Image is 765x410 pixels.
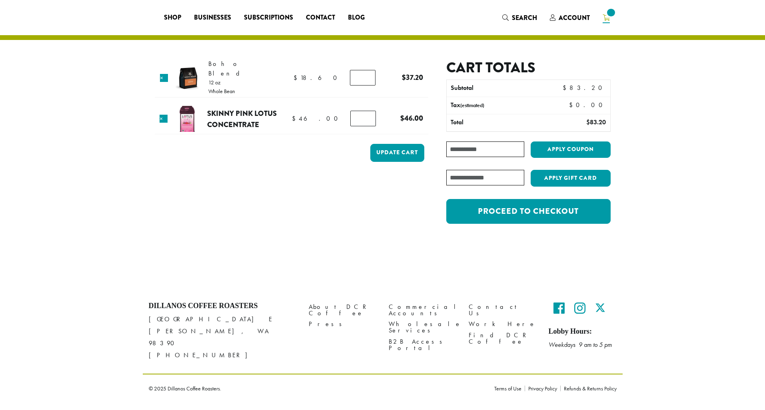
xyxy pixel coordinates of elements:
a: Contact Us [469,302,537,319]
h4: Dillanos Coffee Roasters [149,302,297,310]
bdi: 46.00 [292,114,342,123]
span: $ [402,72,406,83]
a: Wholesale Services [389,319,457,336]
a: Privacy Policy [525,386,560,391]
th: Total [447,114,545,131]
span: $ [586,118,590,126]
span: $ [563,84,569,92]
bdi: 37.20 [402,72,423,83]
a: Remove this item [160,74,168,82]
a: Work Here [469,319,537,330]
span: Shop [164,13,181,23]
small: (estimated) [460,102,484,109]
bdi: 18.60 [294,74,341,82]
th: Subtotal [447,80,545,97]
h5: Lobby Hours: [549,327,617,336]
a: Skinny Pink Lotus Concentrate [207,108,277,130]
a: Proceed to checkout [446,199,610,224]
span: Businesses [194,13,231,23]
a: Find DCR Coffee [469,330,537,347]
p: 12 oz [208,80,235,85]
button: Update cart [370,144,424,162]
a: Commercial Accounts [389,302,457,319]
span: $ [292,114,299,123]
a: About DCR Coffee [309,302,377,319]
span: Subscriptions [244,13,293,23]
a: Terms of Use [494,386,525,391]
p: [GEOGRAPHIC_DATA] E [PERSON_NAME], WA 98390 [PHONE_NUMBER] [149,313,297,361]
span: $ [294,74,300,82]
a: Remove this item [160,115,168,123]
span: Contact [306,13,335,23]
span: Blog [348,13,365,23]
a: Shop [158,11,188,24]
bdi: 0.00 [569,101,606,109]
input: Product quantity [350,70,376,85]
a: Refunds & Returns Policy [560,386,617,391]
a: Search [496,11,543,24]
input: Product quantity [350,111,376,126]
bdi: 46.00 [400,113,423,123]
a: B2B Access Portal [389,336,457,353]
em: Weekdays 9 am to 5 pm [549,340,612,349]
p: Whole Bean [208,88,235,94]
button: Apply coupon [531,141,611,158]
h2: Cart totals [446,59,610,76]
span: $ [569,101,576,109]
bdi: 83.20 [586,118,606,126]
bdi: 83.20 [563,84,606,92]
img: Skinny Pink Lotus Concentrate [174,106,200,132]
img: Boho Blend [175,65,201,91]
a: Press [309,319,377,330]
th: Tax [447,97,562,114]
span: Account [559,13,590,22]
p: © 2025 Dillanos Coffee Roasters. [149,386,482,391]
span: $ [400,113,404,123]
button: Apply Gift Card [531,170,611,187]
span: Boho Blend [208,60,245,78]
span: Search [512,13,537,22]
